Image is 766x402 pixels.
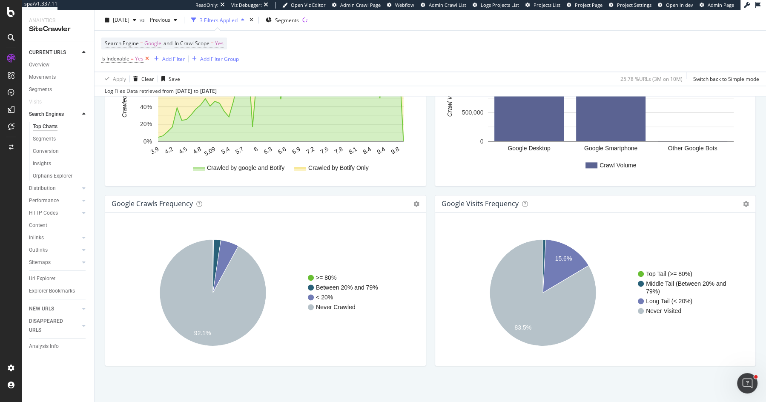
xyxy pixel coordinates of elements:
a: Open Viz Editor [282,2,326,9]
text: 83.5% [514,324,531,331]
span: = [140,40,143,47]
a: Search Engines [29,110,80,119]
div: SiteCrawler [29,24,87,34]
span: Yes [215,38,224,50]
svg: A chart. [442,226,749,359]
a: Url Explorer [29,274,88,283]
div: A chart. [112,46,419,179]
span: Admin Crawl List [429,2,466,8]
span: Open Viz Editor [291,2,326,8]
text: Crawled by google and Botify [207,164,284,171]
a: Conversion [33,147,88,156]
span: Logs Projects List [481,2,519,8]
span: Yes [135,53,143,65]
a: DISAPPEARED URLS [29,317,80,335]
button: Save [158,72,180,86]
iframe: Intercom live chat [737,373,757,393]
text: >= 80% [316,274,336,281]
text: Top Tail (>= 80%) [646,270,692,277]
a: Orphans Explorer [33,172,88,181]
div: Search Engines [29,110,64,119]
a: Content [29,221,88,230]
a: Segments [29,85,88,94]
div: Overview [29,60,49,69]
a: Movements [29,73,88,82]
a: Analysis Info [29,342,88,351]
text: 3.9 [149,145,160,155]
text: 7.5 [319,145,330,155]
a: Open in dev [658,2,693,9]
div: Segments [29,85,52,94]
div: [DATE] [200,88,217,95]
div: 25.78 % URLs ( 3M on 10M ) [620,75,683,83]
div: Inlinks [29,233,44,242]
span: In Crawl Scope [175,40,209,47]
a: Logs Projects List [473,2,519,9]
span: Segments [275,17,299,24]
a: Insights [33,159,88,168]
span: Project Page [575,2,602,8]
text: 15.6% [555,255,572,262]
svg: A chart. [442,46,749,179]
a: CURRENT URLS [29,48,80,57]
text: 7.2 [305,145,316,155]
span: Webflow [395,2,414,8]
div: 3 Filters Applied [200,17,238,24]
text: 4.8 [192,145,202,155]
a: Overview [29,60,88,69]
text: 9.8 [390,145,401,155]
span: Previous [146,17,170,24]
div: Apply [113,75,126,83]
text: 4.5 [178,145,188,155]
a: Admin Page [700,2,734,9]
i: Options [743,201,749,207]
a: Visits [29,98,50,106]
a: HTTP Codes [29,209,80,218]
div: Save [169,75,180,83]
text: 79%) [646,288,660,295]
div: Sitemaps [29,258,51,267]
text: 0 [480,138,483,145]
text: 5.7 [234,145,245,155]
text: Crawled URLs [121,79,128,118]
div: Explorer Bookmarks [29,287,75,296]
div: Analytics [29,17,87,24]
text: 6.3 [262,145,273,155]
svg: A chart. [112,226,419,359]
text: 5.4 [220,145,231,155]
text: 5.09 [203,145,217,157]
a: Webflow [387,2,414,9]
a: Explorer Bookmarks [29,287,88,296]
text: 500,000 [462,109,483,116]
div: Movements [29,73,56,82]
text: 0% [143,138,152,145]
a: Project Page [567,2,602,9]
text: 8.4 [361,145,372,155]
div: times [248,16,255,25]
text: 20% [140,121,152,127]
text: Crawled by Botify Only [308,164,369,171]
div: Segments [33,135,56,144]
a: Admin Crawl Page [332,2,381,9]
h4: google Crawls Frequency [112,198,193,210]
span: vs [140,17,146,24]
span: Admin Crawl Page [340,2,381,8]
text: 6.9 [291,145,301,155]
div: Add Filter Group [200,55,239,63]
div: [DATE] [175,88,192,95]
text: Middle Tail (Between 20% and [646,280,726,287]
div: Add Filter [162,55,185,63]
button: Clear [130,72,154,86]
text: 6 [252,145,259,153]
a: Projects List [525,2,560,9]
a: Distribution [29,184,80,193]
div: CURRENT URLS [29,48,66,57]
div: HTTP Codes [29,209,58,218]
text: Never Crawled [316,304,356,310]
div: ReadOnly: [195,2,218,9]
span: Is Indexable [101,55,129,63]
a: Admin Crawl List [421,2,466,9]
